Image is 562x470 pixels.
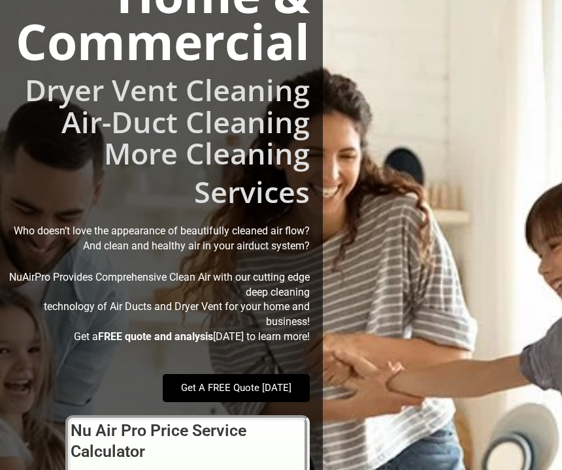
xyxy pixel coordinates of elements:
a: Get A FREE Quote [DATE] [163,374,310,402]
span: NuAirPro Provides Comprehensive Clean Air with our cutting edge deep cleaning technology of Air D... [9,271,310,328]
span: Get a [DATE] to learn more! [74,330,310,343]
strong: FREE quote and analysis [98,330,213,343]
h2: Nu Air Pro Price Service Calculator [71,420,305,463]
span: Get A FREE Quote [DATE] [181,383,291,393]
